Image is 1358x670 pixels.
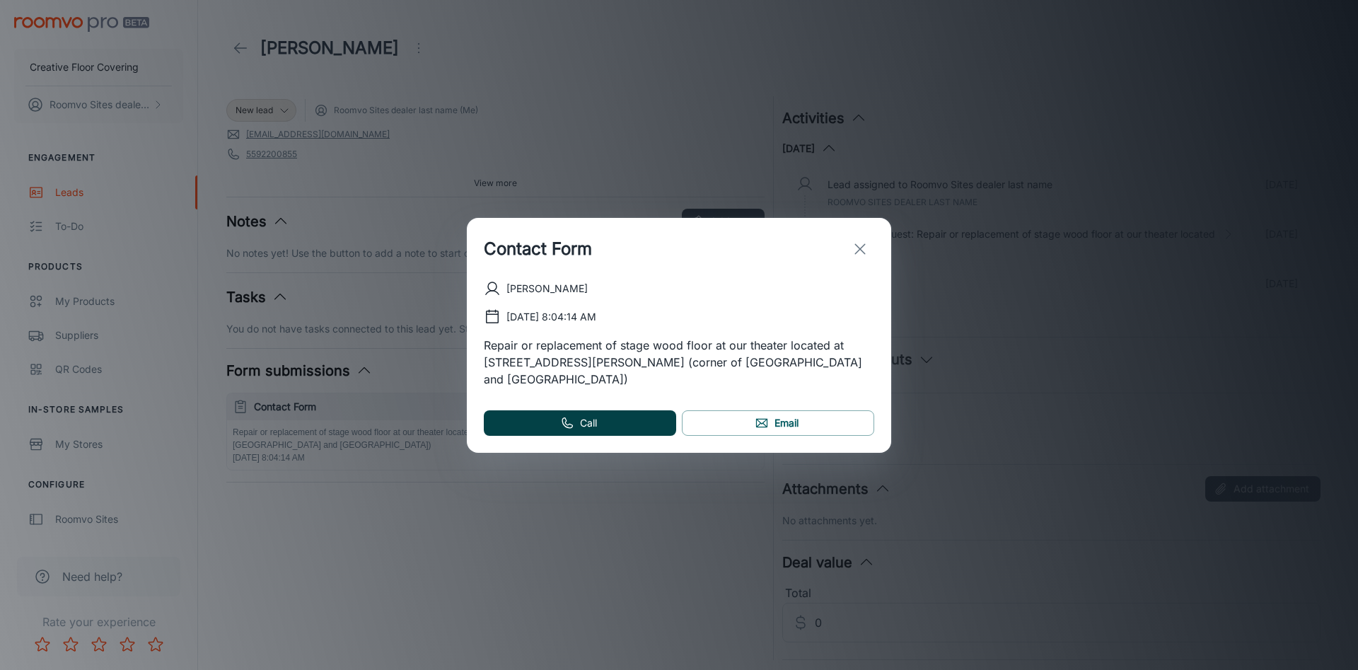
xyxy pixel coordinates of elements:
[484,236,592,262] h1: Contact Form
[484,337,874,388] p: Repair or replacement of stage wood floor at our theater located at [STREET_ADDRESS][PERSON_NAME]...
[846,235,874,263] button: exit
[682,410,874,436] a: Email
[506,309,596,325] p: [DATE] 8:04:14 AM
[484,410,676,436] a: Call
[506,281,588,296] p: [PERSON_NAME]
